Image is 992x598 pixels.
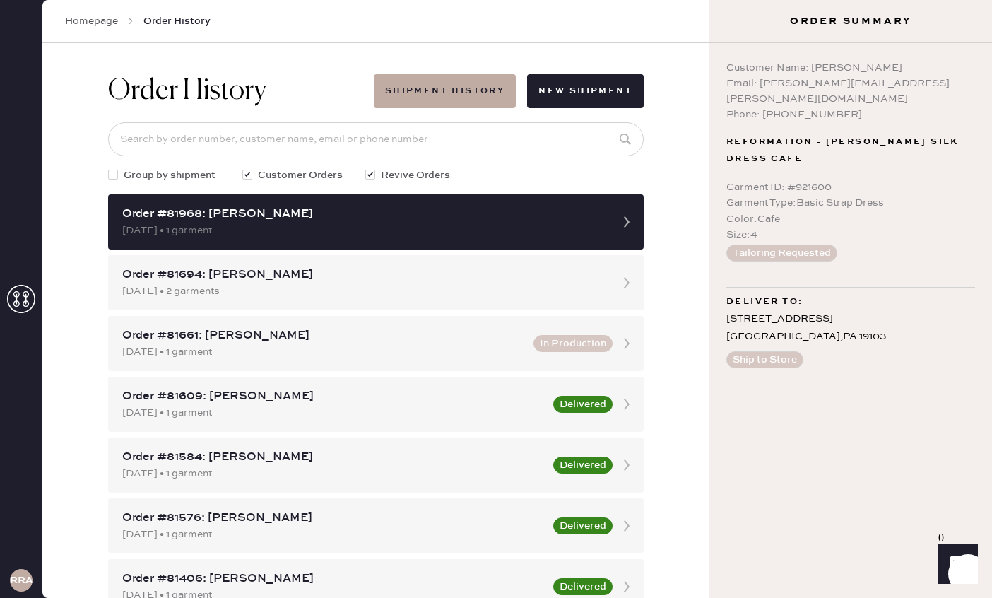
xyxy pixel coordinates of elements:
[122,510,545,527] div: Order #81576: [PERSON_NAME]
[726,245,837,262] button: Tailoring Requested
[122,223,604,238] div: [DATE] • 1 garment
[726,227,975,242] div: Size : 4
[726,76,975,107] div: Email: [PERSON_NAME][EMAIL_ADDRESS][PERSON_NAME][DOMAIN_NAME]
[726,211,975,227] div: Color : Cafe
[122,283,604,299] div: [DATE] • 2 garments
[122,344,525,360] div: [DATE] • 1 garment
[374,74,516,108] button: Shipment History
[122,327,525,344] div: Order #81661: [PERSON_NAME]
[527,74,644,108] button: New Shipment
[122,527,545,542] div: [DATE] • 1 garment
[122,206,604,223] div: Order #81968: [PERSON_NAME]
[553,517,613,534] button: Delivered
[726,195,975,211] div: Garment Type : Basic Strap Dress
[258,168,343,183] span: Customer Orders
[553,457,613,474] button: Delivered
[553,578,613,595] button: Delivered
[122,570,545,587] div: Order #81406: [PERSON_NAME]
[726,60,975,76] div: Customer Name: [PERSON_NAME]
[122,388,545,405] div: Order #81609: [PERSON_NAME]
[726,107,975,122] div: Phone: [PHONE_NUMBER]
[925,534,986,595] iframe: Front Chat
[65,14,118,28] a: Homepage
[10,575,33,585] h3: RRA
[108,122,644,156] input: Search by order number, customer name, email or phone number
[122,449,545,466] div: Order #81584: [PERSON_NAME]
[553,396,613,413] button: Delivered
[709,14,992,28] h3: Order Summary
[381,168,450,183] span: Revive Orders
[726,310,975,346] div: [STREET_ADDRESS] [GEOGRAPHIC_DATA] , PA 19103
[122,405,545,421] div: [DATE] • 1 garment
[124,168,215,183] span: Group by shipment
[122,266,604,283] div: Order #81694: [PERSON_NAME]
[726,134,975,168] span: Reformation - [PERSON_NAME] Silk Dress Cafe
[726,351,803,368] button: Ship to Store
[726,293,803,310] span: Deliver to:
[533,335,613,352] button: In Production
[726,180,975,195] div: Garment ID : # 921600
[122,466,545,481] div: [DATE] • 1 garment
[143,14,211,28] span: Order History
[108,74,266,108] h1: Order History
